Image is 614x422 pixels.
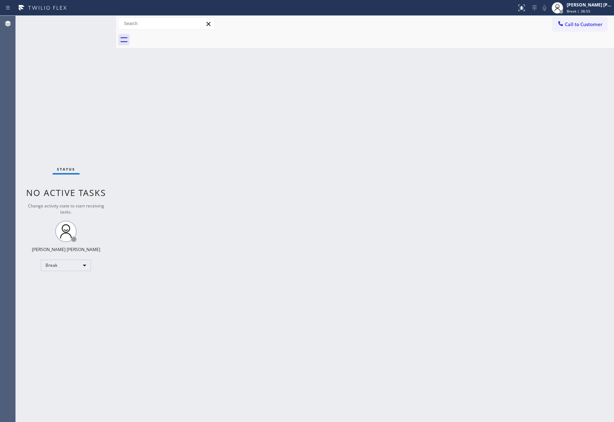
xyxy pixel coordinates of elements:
button: Mute [539,3,550,13]
span: No active tasks [26,187,106,198]
span: Call to Customer [565,21,603,28]
div: [PERSON_NAME] [PERSON_NAME] [567,2,612,8]
div: Break [41,260,91,271]
button: Call to Customer [552,18,607,31]
input: Search [119,18,215,29]
div: [PERSON_NAME] [PERSON_NAME] [32,246,100,252]
span: Break | 38:55 [567,9,590,14]
span: Change activity state to start receiving tasks. [28,203,104,215]
span: Status [57,167,75,172]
